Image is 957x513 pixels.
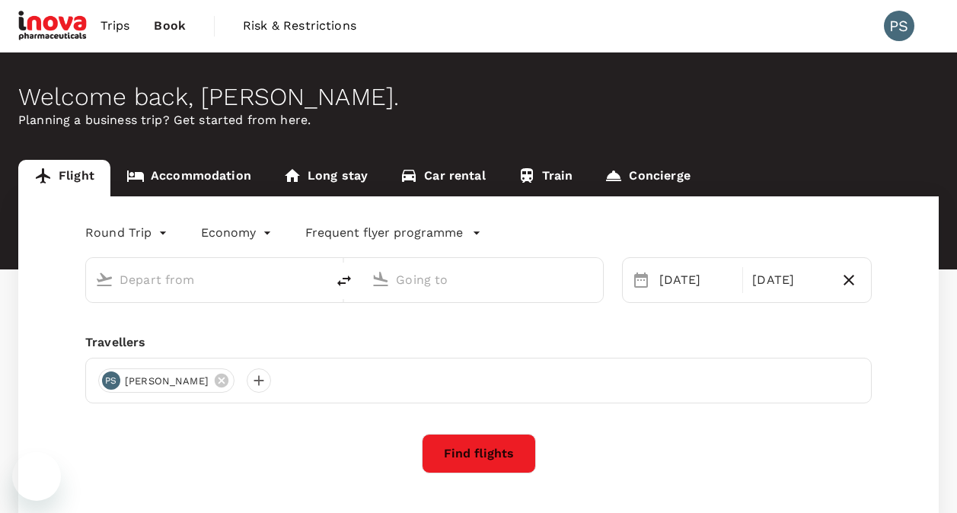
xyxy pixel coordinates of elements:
img: iNova Pharmaceuticals [18,9,88,43]
div: Round Trip [85,221,171,245]
button: Open [592,278,595,281]
a: Car rental [384,160,502,196]
button: Frequent flyer programme [305,224,481,242]
button: delete [326,263,362,299]
a: Accommodation [110,160,267,196]
div: Travellers [85,333,872,352]
input: Going to [396,268,570,292]
div: PS[PERSON_NAME] [98,368,234,393]
span: Trips [100,17,130,35]
a: Concierge [589,160,706,196]
button: Open [315,278,318,281]
p: Frequent flyer programme [305,224,463,242]
a: Long stay [267,160,384,196]
div: PS [102,371,120,390]
iframe: Button to launch messaging window [12,452,61,501]
a: Flight [18,160,110,196]
p: Planning a business trip? Get started from here. [18,111,939,129]
div: Economy [201,221,275,245]
span: [PERSON_NAME] [116,374,218,389]
a: Train [502,160,589,196]
div: [DATE] [653,265,740,295]
span: Risk & Restrictions [243,17,356,35]
input: Depart from [120,268,294,292]
div: Welcome back , [PERSON_NAME] . [18,83,939,111]
span: Book [154,17,186,35]
button: Find flights [422,434,536,473]
div: PS [884,11,914,41]
div: [DATE] [746,265,833,295]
